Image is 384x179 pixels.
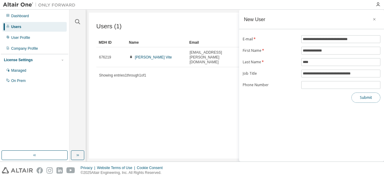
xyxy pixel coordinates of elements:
[244,17,265,22] div: New User
[11,35,30,40] div: User Profile
[243,60,298,64] label: Last Name
[46,167,53,174] img: instagram.svg
[11,46,38,51] div: Company Profile
[243,83,298,87] label: Phone Number
[129,38,184,47] div: Name
[99,38,124,47] div: MDH ID
[243,71,298,76] label: Job Title
[81,165,97,170] div: Privacy
[66,167,75,174] img: youtube.svg
[4,58,33,62] div: License Settings
[189,38,245,47] div: Email
[135,55,172,59] a: [PERSON_NAME] Vite
[96,23,122,30] span: Users (1)
[3,2,78,8] img: Altair One
[56,167,63,174] img: linkedin.svg
[99,73,146,77] span: Showing entries 1 through 1 of 1
[11,14,29,18] div: Dashboard
[11,24,21,29] div: Users
[2,167,33,174] img: altair_logo.svg
[97,165,137,170] div: Website Terms of Use
[99,55,111,60] span: 676219
[37,167,43,174] img: facebook.svg
[243,48,298,53] label: First Name
[137,165,166,170] div: Cookie Consent
[11,78,26,83] div: On Prem
[11,68,26,73] div: Managed
[81,170,166,175] p: © 2025 Altair Engineering, Inc. All Rights Reserved.
[351,93,380,103] button: Submit
[190,50,245,64] span: [EMAIL_ADDRESS][PERSON_NAME][DOMAIN_NAME]
[243,37,298,42] label: E-mail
